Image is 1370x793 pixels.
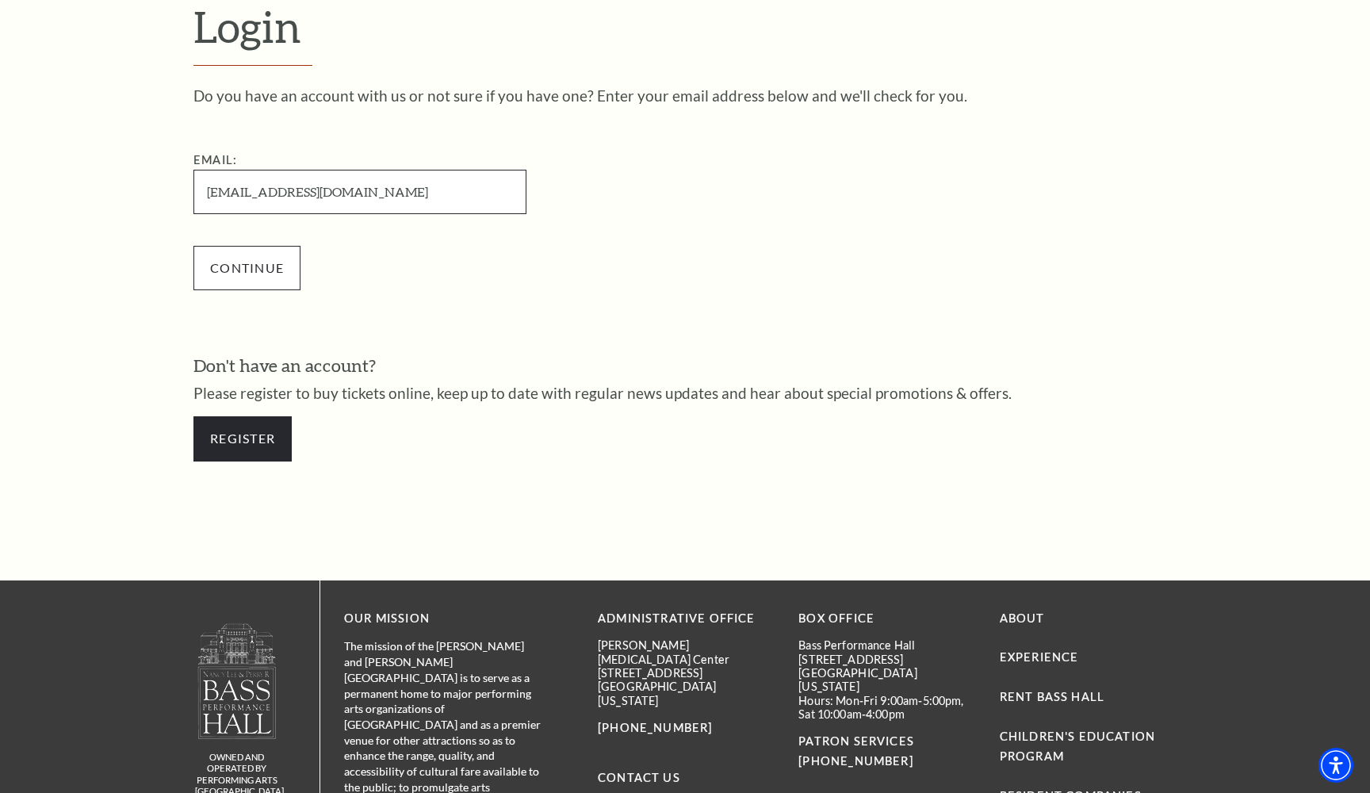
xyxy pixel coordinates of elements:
[193,1,301,52] span: Login
[193,416,292,461] a: Register
[193,354,1177,378] h3: Don't have an account?
[598,718,775,738] p: [PHONE_NUMBER]
[1000,611,1045,625] a: About
[798,638,975,652] p: Bass Performance Hall
[344,609,542,629] p: OUR MISSION
[1000,650,1079,664] a: Experience
[798,732,975,772] p: PATRON SERVICES [PHONE_NUMBER]
[193,170,526,213] input: Required
[197,623,277,739] img: owned and operated by Performing Arts Fort Worth, A NOT-FOR-PROFIT 501(C)3 ORGANIZATION
[598,638,775,666] p: [PERSON_NAME][MEDICAL_DATA] Center
[1000,690,1104,703] a: Rent Bass Hall
[193,153,237,167] label: Email:
[598,680,775,707] p: [GEOGRAPHIC_DATA][US_STATE]
[798,666,975,694] p: [GEOGRAPHIC_DATA][US_STATE]
[193,88,1177,103] p: Do you have an account with us or not sure if you have one? Enter your email address below and we...
[798,653,975,666] p: [STREET_ADDRESS]
[798,694,975,722] p: Hours: Mon-Fri 9:00am-5:00pm, Sat 10:00am-4:00pm
[798,609,975,629] p: BOX OFFICE
[193,246,300,290] input: Submit button
[193,385,1177,400] p: Please register to buy tickets online, keep up to date with regular news updates and hear about s...
[1000,730,1155,763] a: Children's Education Program
[1318,748,1353,783] div: Accessibility Menu
[598,609,775,629] p: Administrative Office
[598,666,775,680] p: [STREET_ADDRESS]
[598,771,680,784] a: Contact Us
